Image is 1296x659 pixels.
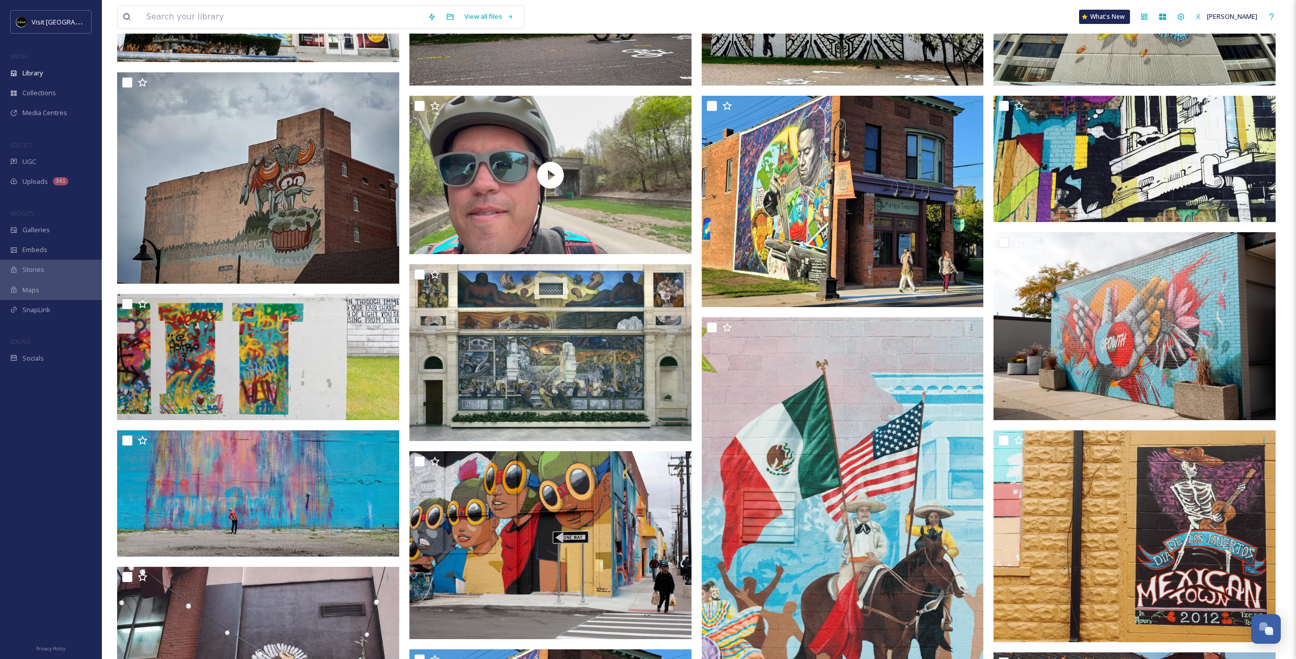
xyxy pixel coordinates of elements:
input: Search your library [141,6,423,28]
img: VISIT%20DETROIT%20LOGO%20-%20BLACK%20BACKGROUND.png [16,17,26,27]
span: Media Centres [22,108,67,118]
span: Socials [22,353,44,363]
span: [PERSON_NAME] [1207,12,1257,21]
div: 341 [53,177,68,185]
img: IMG_2398.jpg [117,72,399,284]
img: Mural_Meggs-PhotoCredit-Eastern_Market_Partnership.jpeg [994,232,1276,421]
span: SnapLink [22,305,50,315]
img: wsi-imageoptim-The-Belt-mural.jpeg [994,96,1276,222]
span: COLLECT [10,141,32,149]
span: Privacy Policy [36,645,66,652]
img: IMG_6265.jpeg [994,430,1276,642]
img: Detroit_Industry_DIA.jpeg [409,264,692,441]
img: MexicantownCDC Image 00018_Matrix_Theatre-PhotoCredit-Ray_Lozano_Expires-4-1-2022.jpg [702,96,984,308]
a: View all files [459,7,519,26]
a: Privacy Policy [36,642,66,654]
span: Visit [GEOGRAPHIC_DATA] [32,17,111,26]
img: wsi-imageoptim-Detroit-wall-mural.jpeg [117,294,399,420]
img: thumbnail [409,96,692,255]
img: Mural_HebruBrantley-PhotoCredit-Eastern_Market_Partnership.jpeg [409,451,692,639]
span: WIDGETS [10,209,34,217]
span: MEDIA [10,52,28,60]
span: Galleries [22,225,50,235]
img: Street_Art_Mural_.jpeg [117,430,399,557]
span: Stories [22,265,44,274]
span: Maps [22,285,39,295]
span: SOCIALS [10,338,31,345]
span: Collections [22,88,56,98]
span: Embeds [22,245,47,255]
a: [PERSON_NAME] [1190,7,1262,26]
button: Open Chat [1251,614,1281,644]
a: What's New [1079,10,1130,24]
span: UGC [22,157,36,167]
span: Uploads [22,177,48,186]
span: Library [22,68,43,78]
